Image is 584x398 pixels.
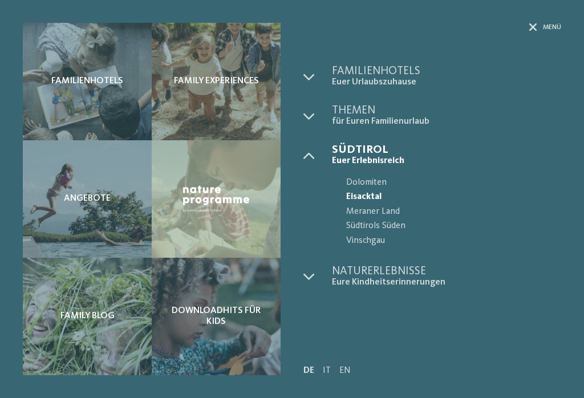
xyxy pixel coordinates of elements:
a: Familienhotels im Eisacktal, dem Tal der spannenden Wege Nature Programme [152,140,281,258]
a: Familienhotels im Eisacktal, dem Tal der spannenden Wege Family Blog [23,258,152,375]
span: Euer Erlebnisreich [332,156,561,166]
img: Nature Programme [180,183,252,216]
a: Familienhotels im Eisacktal, dem Tal der spannenden Wege Family Experiences [152,23,281,140]
span: für Euren Familienurlaub [332,116,561,127]
span: Dolomiten [346,176,561,190]
span: Angebote [64,193,111,204]
a: Themen für Euren Familienurlaub [332,105,561,127]
span: Themen [332,105,561,116]
a: Eisacktal [332,190,561,205]
span: Südtirols Süden [346,219,561,234]
a: Familienhotels Euer Urlaubszuhause [332,66,561,88]
a: Familienhotels im Eisacktal, dem Tal der spannenden Wege Familienhotels [23,23,152,140]
span: Family Blog [60,311,115,322]
a: Dolomiten [332,176,561,190]
span: Vinschgau [346,234,561,249]
a: EN [339,366,351,375]
a: Vinschgau [332,234,561,249]
a: Meraner Land [332,205,561,220]
a: Familienhotels im Eisacktal, dem Tal der spannenden Wege Angebote [23,140,152,258]
a: Südtirols Süden [332,219,561,234]
span: Eure Kindheitserinnerungen [332,277,561,288]
a: Familienhotels im Eisacktal, dem Tal der spannenden Wege Downloadhits für Kids [152,258,281,375]
span: Downloadhits für Kids [163,306,269,327]
a: IT [323,366,331,375]
a: DE [303,366,314,375]
span: Familienhotels [51,76,123,87]
span: Eisacktal [346,190,561,205]
span: Euer Urlaubszuhause [332,77,561,88]
span: Naturerlebnisse [332,266,561,277]
a: Naturerlebnisse Eure Kindheitserinnerungen [332,266,561,288]
span: Familienhotels [332,66,561,77]
span: Südtirol [332,144,561,156]
span: Family Experiences [174,76,259,87]
a: Südtirol Euer Erlebnisreich [332,144,561,166]
span: Meraner Land [346,205,561,220]
span: Menü [543,23,561,33]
